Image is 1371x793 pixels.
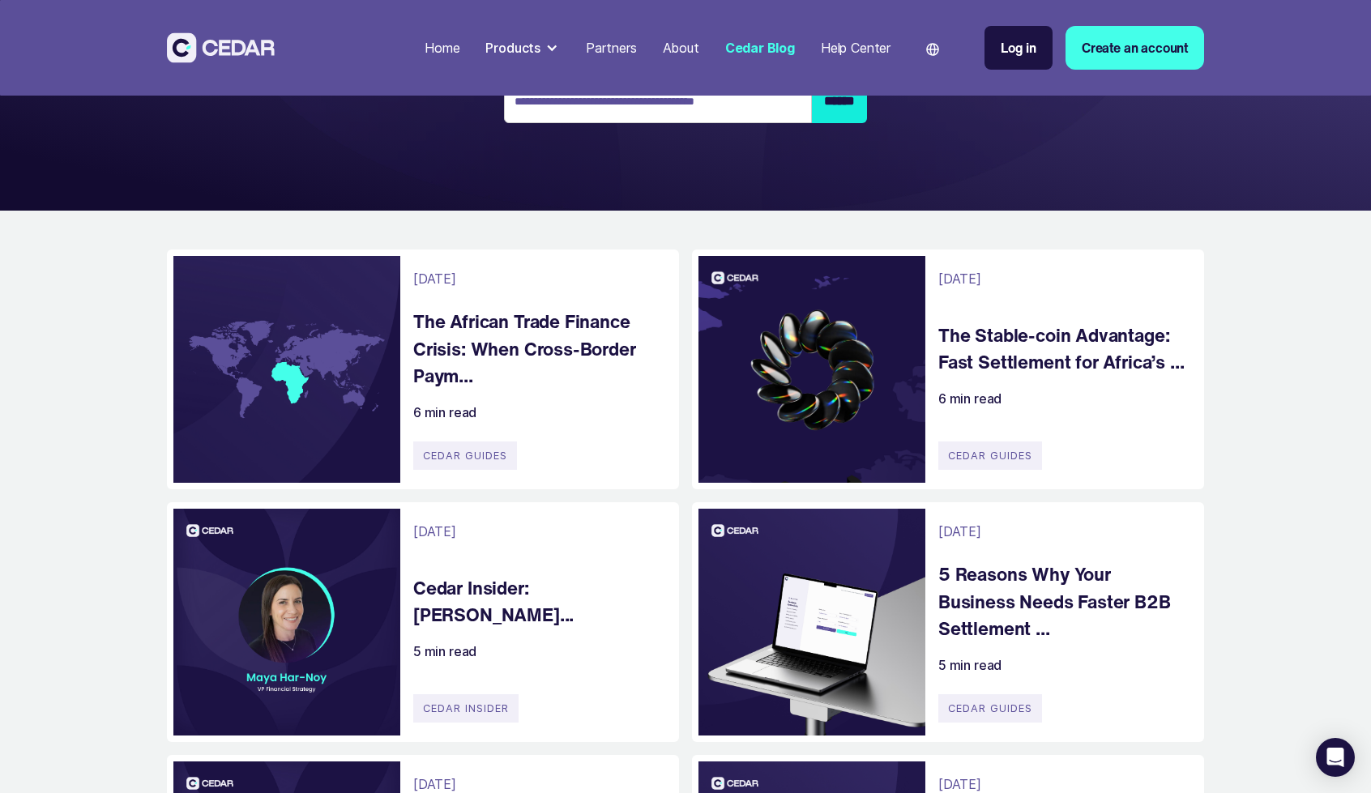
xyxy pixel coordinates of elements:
div: Open Intercom Messenger [1316,738,1355,777]
div: Log in [1001,38,1036,58]
div: 5 min read [413,642,476,661]
div: Help Center [821,38,891,58]
a: Home [418,30,466,66]
div: 6 min read [413,403,476,422]
div: Partners [586,38,637,58]
img: world icon [926,43,939,56]
div: Cedar Guides [413,441,517,470]
a: Log in [984,26,1053,70]
a: Help Center [814,30,897,66]
a: 5 Reasons Why Your Business Needs Faster B2B Settlement ... [938,561,1188,642]
div: Products [479,32,566,64]
a: Cedar Blog [719,30,801,66]
div: About [663,38,699,58]
div: Products [485,38,540,58]
div: Home [425,38,459,58]
div: Cedar Insider [413,694,519,723]
div: 6 min read [938,389,1002,408]
a: Create an account [1066,26,1204,70]
div: Cedar Blog [725,38,795,58]
a: The African Trade Finance Crisis: When Cross-Border Paym... [413,308,663,390]
a: About [656,30,706,66]
div: Cedar Guides [938,694,1042,723]
a: Cedar Insider: [PERSON_NAME]... [413,574,663,629]
div: [DATE] [413,522,456,541]
div: [DATE] [938,269,981,288]
div: [DATE] [413,269,456,288]
a: Partners [579,30,643,66]
div: [DATE] [938,522,981,541]
a: The Stable-coin Advantage: Fast Settlement for Africa’s ... [938,322,1188,376]
div: 5 min read [938,655,1002,675]
div: Cedar Guides [938,441,1042,470]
